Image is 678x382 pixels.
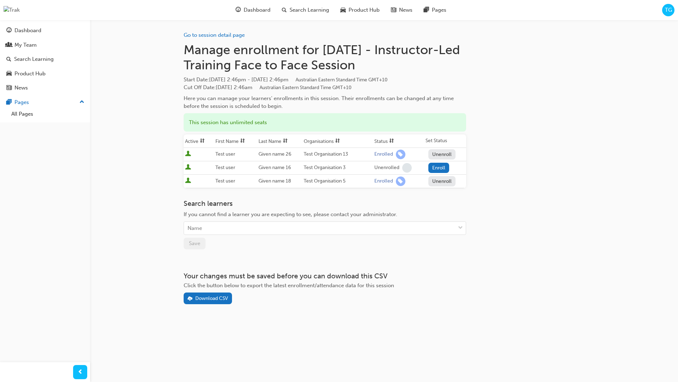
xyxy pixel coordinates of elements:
[184,238,206,249] button: Save
[428,176,456,186] button: Unenroll
[296,77,387,83] span: Australian Eastern Standard Time GMT+10
[6,28,12,34] span: guage-icon
[240,138,245,144] span: sorting-icon
[184,42,466,73] h1: Manage enrollment for [DATE] - Instructor-Led Training Face to Face Session
[3,81,87,94] a: News
[184,32,245,38] a: Go to session detail page
[396,176,405,186] span: learningRecordVerb_ENROLL-icon
[374,164,399,171] div: Unenrolled
[184,113,466,132] div: This session has unlimited seats
[14,41,37,49] div: My Team
[188,224,202,232] div: Name
[391,6,396,15] span: news-icon
[424,134,466,148] th: Set Status
[184,199,466,208] h3: Search learners
[3,53,87,66] a: Search Learning
[304,164,371,172] div: Test Organisation 3
[215,164,235,170] span: Test user
[260,85,351,91] span: Australian Eastern Standard Time GMT+10
[184,282,394,289] span: Click the button below to export the latest enrollment/attendance data for this session
[184,134,214,148] th: Toggle SortBy
[79,98,84,107] span: up-icon
[665,6,672,14] span: TG
[195,295,228,301] div: Download CSV
[304,150,371,158] div: Test Organisation 13
[432,6,446,14] span: Pages
[428,149,456,160] button: Unenroll
[3,23,87,96] button: DashboardMy TeamSearch LearningProduct HubNews
[3,96,87,109] button: Pages
[189,240,200,247] span: Save
[3,67,87,80] a: Product Hub
[304,177,371,185] div: Test Organisation 5
[302,134,373,148] th: Toggle SortBy
[258,164,291,170] span: Given name 16
[6,42,12,48] span: people-icon
[188,296,192,302] span: download-icon
[185,151,191,158] span: User is active
[340,6,346,15] span: car-icon
[78,368,83,377] span: prev-icon
[6,56,11,63] span: search-icon
[399,6,412,14] span: News
[258,151,291,157] span: Given name 26
[184,76,466,84] span: Start Date :
[283,138,288,144] span: sorting-icon
[385,3,418,17] a: news-iconNews
[14,55,54,63] div: Search Learning
[6,71,12,77] span: car-icon
[374,151,393,158] div: Enrolled
[3,39,87,52] a: My Team
[14,70,46,78] div: Product Hub
[215,178,235,184] span: Test user
[424,6,429,15] span: pages-icon
[418,3,452,17] a: pages-iconPages
[14,98,29,106] div: Pages
[374,178,393,185] div: Enrolled
[14,27,41,35] div: Dashboard
[373,134,424,148] th: Toggle SortBy
[236,6,241,15] span: guage-icon
[214,134,257,148] th: Toggle SortBy
[184,293,232,304] button: Download CSV
[6,99,12,106] span: pages-icon
[458,224,463,233] span: down-icon
[282,6,287,15] span: search-icon
[349,6,380,14] span: Product Hub
[428,163,450,173] button: Enroll
[257,134,302,148] th: Toggle SortBy
[396,150,405,159] span: learningRecordVerb_ENROLL-icon
[3,24,87,37] a: Dashboard
[8,109,87,120] a: All Pages
[185,164,191,171] span: User is active
[185,178,191,185] span: User is active
[14,84,28,92] div: News
[184,211,397,218] span: If you cannot find a learner you are expecting to see, please contact your administrator.
[230,3,276,17] a: guage-iconDashboard
[6,85,12,91] span: news-icon
[4,6,20,14] img: Trak
[335,138,340,144] span: sorting-icon
[184,272,466,280] h3: Your changes must be saved before you can download this CSV
[244,6,270,14] span: Dashboard
[258,178,291,184] span: Given name 18
[402,163,412,173] span: learningRecordVerb_NONE-icon
[389,138,394,144] span: sorting-icon
[184,84,351,91] span: Cut Off Date : [DATE] 2:46am
[200,138,205,144] span: sorting-icon
[215,151,235,157] span: Test user
[209,76,387,83] span: [DATE] 2:46pm - [DATE] 2:46pm
[335,3,385,17] a: car-iconProduct Hub
[276,3,335,17] a: search-iconSearch Learning
[184,94,466,110] div: Here you can manage your learners' enrollments in this session. Their enrollments can be changed ...
[290,6,329,14] span: Search Learning
[662,4,674,16] button: TG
